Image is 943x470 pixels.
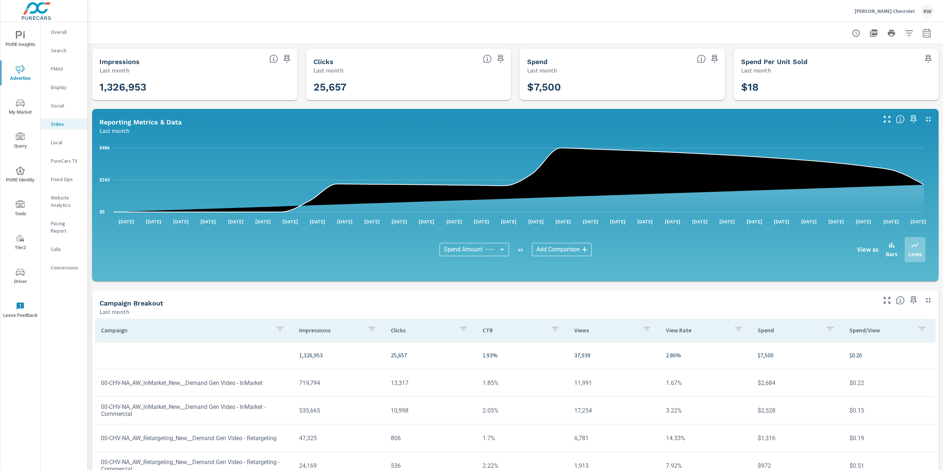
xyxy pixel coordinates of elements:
p: [DATE] [414,218,439,225]
p: View Rate [666,326,728,334]
p: Local [51,139,81,146]
button: "Export Report to PDF" [866,26,881,40]
p: [DATE] [168,218,194,225]
button: Select Date Range [919,26,934,40]
p: CTR [483,326,545,334]
p: [DATE] [469,218,494,225]
span: PURE Identity [3,166,38,184]
p: vs [509,246,532,253]
h5: Campaign Breakout [99,299,163,307]
span: Save this to your personalized report [908,294,919,306]
p: [DATE] [823,218,849,225]
button: Minimize Widget [922,113,934,125]
span: Driver [3,268,38,286]
p: Spend [758,326,820,334]
div: Calls [41,244,87,255]
p: Fixed Ops [51,176,81,183]
div: nav menu [0,22,40,327]
p: Overall [51,28,81,36]
span: Save this to your personalized report [908,113,919,125]
p: [DATE] [905,218,931,225]
h3: 1,326,953 [99,81,290,93]
p: Pacing Report [51,220,81,234]
p: [DATE] [332,218,358,225]
span: Understand Video data over time and see how metrics compare to each other. [896,115,905,124]
button: Minimize Widget [922,294,934,306]
p: [DATE] [769,218,795,225]
div: Pacing Report [41,218,87,236]
td: 1.7% [477,429,568,448]
p: [DATE] [742,218,767,225]
p: [DATE] [632,218,658,225]
td: $0.22 [844,374,935,392]
span: Add Comparison [536,246,580,253]
p: PMAX [51,65,81,73]
p: [DATE] [386,218,412,225]
td: $0.19 [844,429,935,448]
p: Search [51,47,81,54]
p: Spend/View [849,326,912,334]
td: $0.15 [844,401,935,420]
p: [DATE] [878,218,904,225]
div: Search [41,45,87,56]
h6: View as [857,246,879,253]
text: $486 [99,145,110,151]
h5: Clicks [313,58,333,66]
td: 535,665 [293,401,385,420]
p: [DATE] [660,218,686,225]
div: PMAX [41,63,87,74]
td: 13,317 [385,374,477,392]
h5: Impressions [99,58,140,66]
td: 806 [385,429,477,448]
div: Website Analytics [41,192,87,211]
p: Last month [99,307,129,316]
button: Make Fullscreen [881,294,893,306]
h3: $7,500 [527,81,718,93]
div: Local [41,137,87,148]
span: Save this to your personalized report [495,53,506,65]
div: Overall [41,26,87,38]
td: 14.33% [660,429,752,448]
p: Bars [886,250,897,258]
p: [PERSON_NAME] Chevrolet [855,8,915,14]
span: Save this to your personalized report [281,53,293,65]
p: Conversions [51,264,81,271]
p: [DATE] [851,218,876,225]
div: Spend Amount [439,243,509,256]
p: [DATE] [496,218,522,225]
p: $0.20 [849,351,929,360]
span: The number of times an ad was clicked by a consumer. [483,54,492,63]
td: 10,998 [385,401,477,420]
span: Tier2 [3,234,38,252]
td: $2,684 [752,374,844,392]
span: My Market [3,99,38,117]
h5: Spend [527,58,547,66]
td: 719,794 [293,374,385,392]
span: Query [3,132,38,151]
span: The number of times an ad was shown on your behalf. [269,54,278,63]
p: Website Analytics [51,194,81,209]
p: [DATE] [687,218,713,225]
p: [DATE] [441,218,467,225]
p: [DATE] [359,218,385,225]
button: Make Fullscreen [881,113,893,125]
span: PURE Insights [3,31,38,49]
p: [DATE] [550,218,576,225]
div: Fixed Ops [41,174,87,185]
span: Leave Feedback [3,302,38,320]
td: 1.67% [660,374,752,392]
p: [DATE] [578,218,603,225]
h5: Spend Per Unit Sold [741,58,807,66]
td: $1,316 [752,429,844,448]
td: 1.85% [477,374,568,392]
span: Advertise [3,65,38,83]
p: [DATE] [605,218,631,225]
div: Video [41,119,87,130]
p: Last month [99,126,129,135]
p: [DATE] [113,218,139,225]
td: 3.22% [660,401,752,420]
td: 11,991 [568,374,660,392]
p: Views [574,326,637,334]
td: 00-CHV-NA_AW_Retargeting_New__Demand Gen Video - Retargeting [95,429,293,448]
p: 2.86% [666,351,746,360]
